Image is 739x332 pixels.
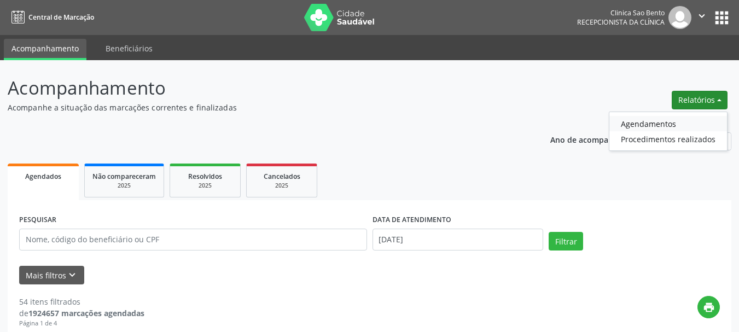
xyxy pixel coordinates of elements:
[691,6,712,29] button: 
[66,269,78,281] i: keyboard_arrow_down
[8,74,514,102] p: Acompanhamento
[28,13,94,22] span: Central de Marcação
[4,39,86,60] a: Acompanhamento
[19,229,367,251] input: Nome, código do beneficiário ou CPF
[609,112,728,151] ul: Relatórios
[19,296,144,307] div: 54 itens filtrados
[609,131,727,147] a: Procedimentos realizados
[8,102,514,113] p: Acompanhe a situação das marcações correntes e finalizadas
[373,212,451,229] label: DATA DE ATENDIMENTO
[373,229,544,251] input: Selecione um intervalo
[549,232,583,251] button: Filtrar
[8,8,94,26] a: Central de Marcação
[19,212,56,229] label: PESQUISAR
[19,266,84,285] button: Mais filtroskeyboard_arrow_down
[19,307,144,319] div: de
[188,172,222,181] span: Resolvidos
[25,172,61,181] span: Agendados
[19,319,144,328] div: Página 1 de 4
[577,18,665,27] span: Recepcionista da clínica
[672,91,728,109] button: Relatórios
[609,116,727,131] a: Agendamentos
[28,308,144,318] strong: 1924657 marcações agendadas
[92,172,156,181] span: Não compareceram
[178,182,232,190] div: 2025
[712,8,731,27] button: apps
[264,172,300,181] span: Cancelados
[577,8,665,18] div: Clinica Sao Bento
[550,132,647,146] p: Ano de acompanhamento
[254,182,309,190] div: 2025
[696,10,708,22] i: 
[703,301,715,313] i: print
[668,6,691,29] img: img
[92,182,156,190] div: 2025
[98,39,160,58] a: Beneficiários
[697,296,720,318] button: print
